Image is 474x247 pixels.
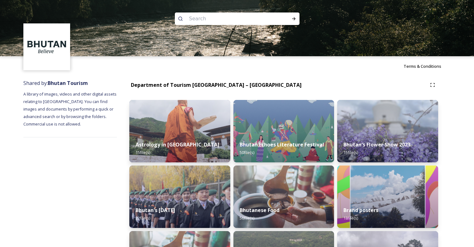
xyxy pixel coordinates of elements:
[404,62,451,70] a: Terms & Conditions
[23,80,88,86] span: Shared by:
[343,207,378,214] strong: Brand posters
[337,165,438,228] img: Bhutan_Believe_800_1000_4.jpg
[337,100,438,162] img: Bhutan%2520Flower%2520Show2.jpg
[136,215,150,221] span: 22 file(s)
[131,82,302,88] strong: Department of Tourism [GEOGRAPHIC_DATA] – [GEOGRAPHIC_DATA]
[240,141,324,148] strong: Bhutan Echoes Literature Festival
[129,165,230,228] img: Bhutan%2520National%2520Day10.jpg
[24,24,69,70] img: BT_Logo_BB_Lockup_CMYK_High%2520Res.jpg
[240,207,280,214] strong: Bhutanese Food
[343,141,410,148] strong: Bhutan's Flower Show 2023
[136,141,219,148] strong: Astrology in [GEOGRAPHIC_DATA]
[136,207,175,214] strong: Bhutan's [DATE]
[136,150,150,155] span: 15 file(s)
[233,165,334,228] img: Bumdeling%2520090723%2520by%2520Amp%2520Sripimanwat-4.jpg
[23,91,117,127] span: A library of images, videos and other digital assets relating to [GEOGRAPHIC_DATA]. You can find ...
[233,100,334,162] img: Bhutan%2520Echoes7.jpg
[48,80,88,86] strong: Bhutan Tourism
[343,150,358,155] span: 15 file(s)
[129,100,230,162] img: _SCH1465.jpg
[240,215,254,221] span: 56 file(s)
[343,215,358,221] span: 18 file(s)
[404,63,441,69] span: Terms & Conditions
[240,150,254,155] span: 50 file(s)
[186,12,271,26] input: Search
